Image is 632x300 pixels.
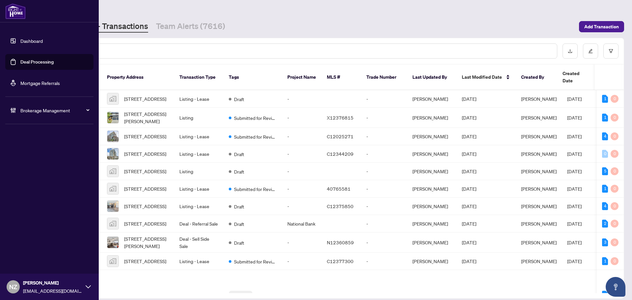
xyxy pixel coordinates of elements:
span: C12377300 [327,258,354,264]
span: N12360859 [327,239,354,245]
span: [DATE] [462,151,476,157]
span: [PERSON_NAME] [521,168,557,174]
div: 1 [602,257,608,265]
span: [DATE] [567,203,582,209]
span: [PERSON_NAME] [521,186,557,192]
th: Transaction Type [174,65,224,90]
span: [DATE] [462,292,476,298]
td: [PERSON_NAME] [407,215,457,232]
span: Draft [234,220,244,228]
span: [STREET_ADDRESS] [112,291,154,298]
span: [DATE] [462,168,476,174]
td: Listing [174,108,224,128]
a: Team Alerts (7616) [156,21,225,33]
td: - [361,180,407,198]
span: [PERSON_NAME] [521,115,557,121]
button: Open asap [606,277,625,297]
span: C12344209 [327,151,354,157]
td: - [361,90,407,108]
span: 2 Tags [231,291,245,298]
span: Draft [234,150,244,158]
a: Dashboard [20,38,43,44]
span: [PERSON_NAME] [521,133,557,139]
span: [STREET_ADDRESS] [124,185,166,192]
span: Add Transaction [584,21,619,32]
span: [STREET_ADDRESS] [124,95,166,102]
td: - [282,198,322,215]
span: [STREET_ADDRESS][PERSON_NAME] [124,235,169,250]
td: - [282,180,322,198]
span: Draft [234,95,244,103]
td: - [282,145,322,163]
span: [DATE] [462,96,476,102]
td: Listing - Lease [174,253,224,270]
td: [PERSON_NAME] [407,198,457,215]
div: 0 [611,238,619,246]
span: [DATE] [462,186,476,192]
span: [STREET_ADDRESS] [124,133,166,140]
div: 4 [602,132,608,140]
span: [STREET_ADDRESS] [124,258,166,265]
span: [STREET_ADDRESS][PERSON_NAME] [124,110,169,125]
span: [DATE] [462,239,476,245]
img: thumbnail-img [107,183,118,194]
td: Listing - Lease [174,128,224,145]
th: Trade Number [361,65,407,90]
span: [DATE] [567,133,582,139]
td: [PERSON_NAME] [407,108,457,128]
td: Listing - Lease [174,145,224,163]
div: 10 [602,291,608,299]
span: [DATE] [462,133,476,139]
span: edit [588,49,593,53]
div: 4 [602,202,608,210]
span: NZ [9,282,17,291]
div: 1 [602,114,608,122]
th: Property Address [102,65,174,90]
span: [DATE] [567,292,582,298]
span: [PERSON_NAME] [521,239,557,245]
img: thumbnail-img [107,112,118,123]
td: [PERSON_NAME] [407,180,457,198]
span: [PERSON_NAME] [23,279,82,286]
th: Created Date [557,65,603,90]
td: - [361,108,407,128]
span: 40765581 [327,186,351,192]
td: Deal - Referral Sale [174,215,224,232]
div: 0 [611,114,619,122]
td: [PERSON_NAME] [407,128,457,145]
td: [PERSON_NAME] [407,145,457,163]
img: thumbnail-img [107,131,118,142]
img: thumbnail-img [107,201,118,212]
span: X12376049 [327,292,354,298]
td: - [282,128,322,145]
th: Created By [516,65,557,90]
span: Last Modified Date [462,73,502,81]
span: [DATE] [462,221,476,227]
td: - [282,253,322,270]
div: 0 [611,220,619,228]
div: 0 [611,185,619,193]
button: download [563,43,578,59]
span: Brokerage Management [20,107,89,114]
span: [DATE] [567,258,582,264]
span: C12025271 [327,133,354,139]
span: [DATE] [462,258,476,264]
img: thumbnail-img [107,166,118,177]
td: - [361,253,407,270]
span: [STREET_ADDRESS] [124,168,166,175]
img: thumbnail-img [107,93,118,104]
td: [PERSON_NAME] [407,253,457,270]
a: Deal Processing [20,59,54,65]
span: [PERSON_NAME] [521,258,557,264]
span: [EMAIL_ADDRESS][DOMAIN_NAME] [23,287,82,294]
span: [DATE] [567,186,582,192]
th: Project Name [282,65,322,90]
span: [STREET_ADDRESS] [124,203,166,210]
div: 0 [611,257,619,265]
span: [PERSON_NAME] [521,151,557,157]
td: - [361,232,407,253]
img: logo [5,3,26,19]
td: - [361,128,407,145]
img: thumbnail-img [107,256,118,267]
span: [PERSON_NAME] [521,96,557,102]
